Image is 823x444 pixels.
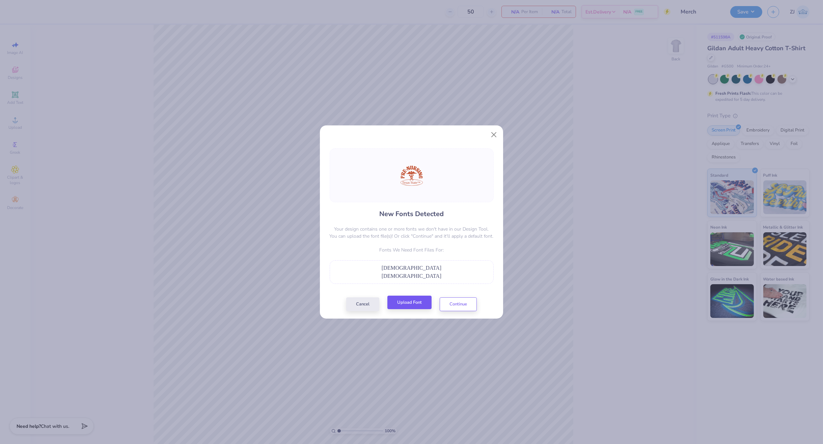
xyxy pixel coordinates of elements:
[382,265,441,271] span: [DEMOGRAPHIC_DATA]
[346,297,379,311] button: Cancel
[387,296,432,309] button: Upload Font
[382,273,441,279] span: [DEMOGRAPHIC_DATA]
[488,128,500,141] button: Close
[379,209,444,219] h4: New Fonts Detected
[330,246,494,254] p: Fonts We Need Font Files For:
[330,226,494,240] p: Your design contains one or more fonts we don't have in our Design Tool. You can upload the font ...
[440,297,477,311] button: Continue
